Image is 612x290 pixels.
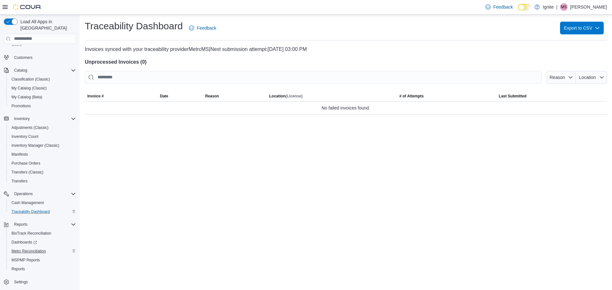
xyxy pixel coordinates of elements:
span: MSPMP Reports [9,256,76,264]
button: Invoice # [85,91,157,101]
span: Traceabilty Dashboard [9,208,76,216]
a: Promotions [9,102,33,110]
span: (License) [286,94,303,98]
a: Inventory Count [9,133,41,140]
span: MS [561,3,567,11]
span: Location [579,75,596,80]
a: Cash Management [9,199,46,207]
a: Inventory Manager (Classic) [9,142,62,149]
button: Classification (Classic) [6,75,78,84]
button: Inventory Count [6,132,78,141]
span: Purchase Orders [9,159,76,167]
button: Cash Management [6,198,78,207]
span: Location (License) [269,94,302,99]
span: Reports [11,221,76,228]
span: Promotions [9,102,76,110]
span: Classification (Classic) [11,77,50,82]
span: Export to CSV [564,22,600,34]
span: My Catalog (Classic) [11,86,47,91]
a: Classification (Classic) [9,75,53,83]
span: Settings [11,278,76,286]
button: Operations [11,190,35,198]
button: My Catalog (Beta) [6,93,78,102]
span: Reason [205,94,219,99]
a: Dashboards [6,238,78,247]
p: [PERSON_NAME] [570,3,607,11]
span: Date [160,94,168,99]
a: My Catalog (Classic) [9,84,49,92]
span: Adjustments (Classic) [11,125,48,130]
a: Traceabilty Dashboard [9,208,52,216]
span: Transfers (Classic) [11,170,43,175]
button: Inventory [1,114,78,123]
span: My Catalog (Classic) [9,84,76,92]
span: Metrc Reconciliation [9,247,76,255]
span: No failed invoices found. [322,104,370,112]
span: Inventory [14,116,30,121]
a: Manifests [9,151,30,158]
a: Customers [11,54,35,61]
button: Inventory Manager (Classic) [6,141,78,150]
span: Dashboards [11,240,37,245]
button: Reports [6,265,78,273]
button: Adjustments (Classic) [6,123,78,132]
a: Metrc Reconciliation [9,247,48,255]
span: Invoice # [87,94,104,99]
span: Inventory Manager (Classic) [11,143,59,148]
input: Dark Mode [518,4,531,11]
span: Adjustments (Classic) [9,124,76,131]
a: Purchase Orders [9,159,43,167]
button: Promotions [6,102,78,110]
span: Feedback [197,25,216,31]
span: Purchase Orders [11,161,40,166]
button: Reports [11,221,30,228]
span: Next submission attempt: [210,46,268,52]
p: | [556,3,557,11]
a: My Catalog (Beta) [9,93,45,101]
span: Inventory Count [9,133,76,140]
span: Feedback [493,4,513,10]
a: Transfers (Classic) [9,168,46,176]
a: BioTrack Reconciliation [9,230,54,237]
span: Classification (Classic) [9,75,76,83]
a: Settings [11,278,30,286]
span: Settings [14,279,28,285]
span: Reports [11,266,25,272]
button: MSPMP Reports [6,256,78,265]
a: Adjustments (Classic) [9,124,51,131]
span: Reports [9,265,76,273]
span: Transfers (Classic) [9,168,76,176]
span: # of Attempts [399,94,424,99]
span: Customers [14,55,33,60]
button: Manifests [6,150,78,159]
span: Metrc Reconciliation [11,249,46,254]
button: Traceabilty Dashboard [6,207,78,216]
a: Feedback [483,1,515,13]
span: My Catalog (Beta) [9,93,76,101]
span: Promotions [11,103,31,109]
h5: Location [269,94,302,99]
span: Inventory Manager (Classic) [9,142,76,149]
span: Manifests [9,151,76,158]
button: Settings [1,277,78,286]
a: Dashboards [9,238,40,246]
a: Transfers [9,177,30,185]
span: BioTrack Reconciliation [11,231,51,236]
button: Export to CSV [560,22,604,34]
button: Location [576,71,607,84]
button: My Catalog (Classic) [6,84,78,93]
span: Transfers [9,177,76,185]
h1: Traceability Dashboard [85,20,183,32]
p: Invoices synced with your traceability provider MetrcMS | [DATE] 03:00 PM [85,46,607,53]
button: Transfers [6,177,78,186]
div: Maddison Smith [560,3,568,11]
span: Inventory Count [11,134,39,139]
span: Catalog [11,67,76,74]
span: Catalog [14,68,27,73]
button: Catalog [11,67,30,74]
span: Inventory [11,115,76,123]
span: Transfers [11,179,27,184]
span: Reason [550,75,565,80]
a: MSPMP Reports [9,256,42,264]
